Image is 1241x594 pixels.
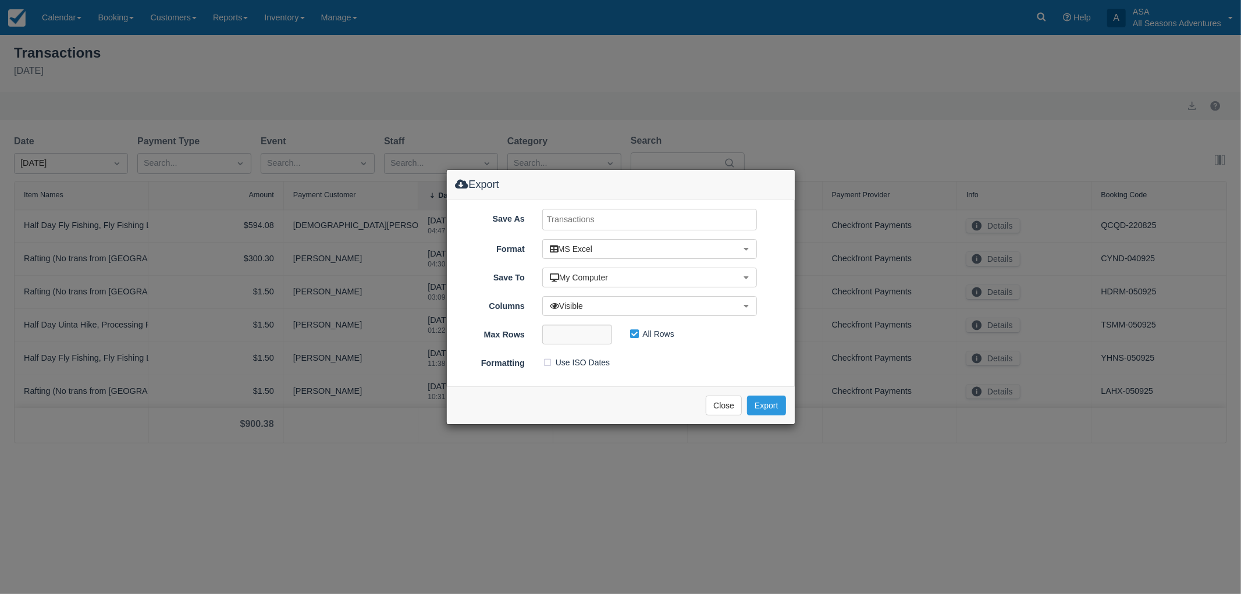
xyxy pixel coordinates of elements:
[630,329,682,338] span: All Rows
[706,396,742,415] button: Close
[456,179,786,191] h4: Export
[630,325,682,343] label: All Rows
[542,268,757,287] button: My Computer
[542,357,617,367] span: Use ISO Dates
[447,296,534,312] label: Columns
[550,301,583,311] span: Visible
[550,273,608,282] span: My Computer
[447,268,534,284] label: Save To
[747,396,785,415] button: Export
[542,239,757,259] button: MS Excel
[542,296,757,316] button: Visible
[542,354,617,371] label: Use ISO Dates
[447,353,534,369] label: Formatting
[447,325,534,341] label: Max Rows
[542,209,757,230] input: Transactions
[447,209,534,225] label: Save As
[550,244,592,254] span: MS Excel
[447,239,534,255] label: Format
